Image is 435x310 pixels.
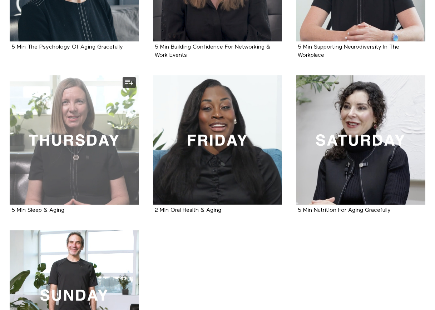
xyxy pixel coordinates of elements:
a: 5 Min Sleep & Aging [10,75,139,205]
a: 5 Min Supporting Neurodiversity In The Workplace [298,44,399,58]
a: 5 Min Nutrition For Aging Gracefully [298,207,391,213]
a: 5 Min Sleep & Aging [11,207,64,213]
a: 5 Min Building Confidence For Networking & Work Events [155,44,270,58]
a: 5 Min The Psychology Of Aging Gracefully [11,44,123,50]
a: 5 Min Nutrition For Aging Gracefully [296,75,425,205]
a: 2 Min Oral Health & Aging [155,207,221,213]
button: Add to my list [123,77,136,88]
a: 2 Min Oral Health & Aging [153,75,282,205]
